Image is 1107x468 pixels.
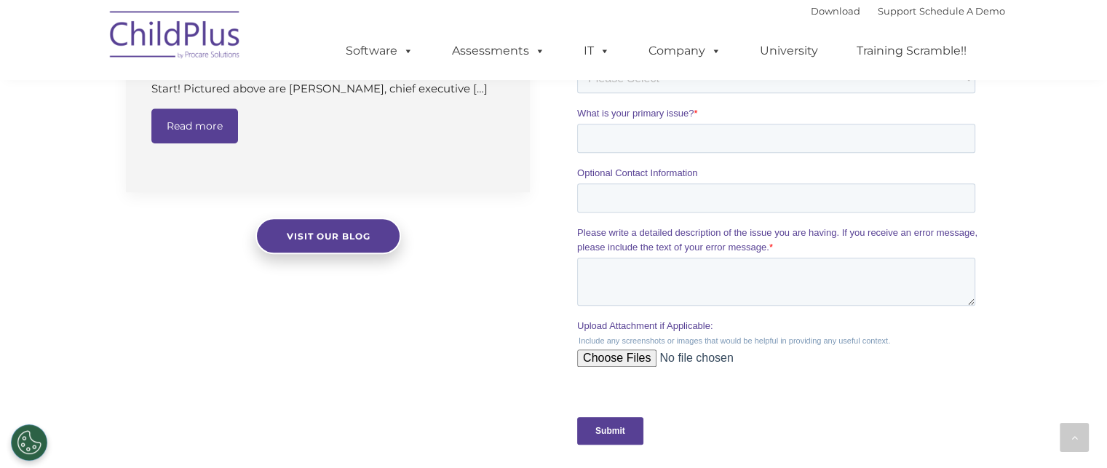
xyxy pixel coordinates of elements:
a: University [745,36,833,66]
a: Company [634,36,736,66]
a: Visit our blog [255,218,401,254]
font: | [811,5,1005,17]
iframe: Chat Widget [870,311,1107,468]
a: IT [569,36,624,66]
img: ChildPlus by Procare Solutions [103,1,248,74]
a: Schedule A Demo [919,5,1005,17]
span: Visit our blog [286,231,370,242]
a: Software [331,36,428,66]
a: Support [878,5,916,17]
a: Download [811,5,860,17]
a: Assessments [437,36,560,66]
a: Read more [151,108,238,143]
a: Training Scramble!! [842,36,981,66]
